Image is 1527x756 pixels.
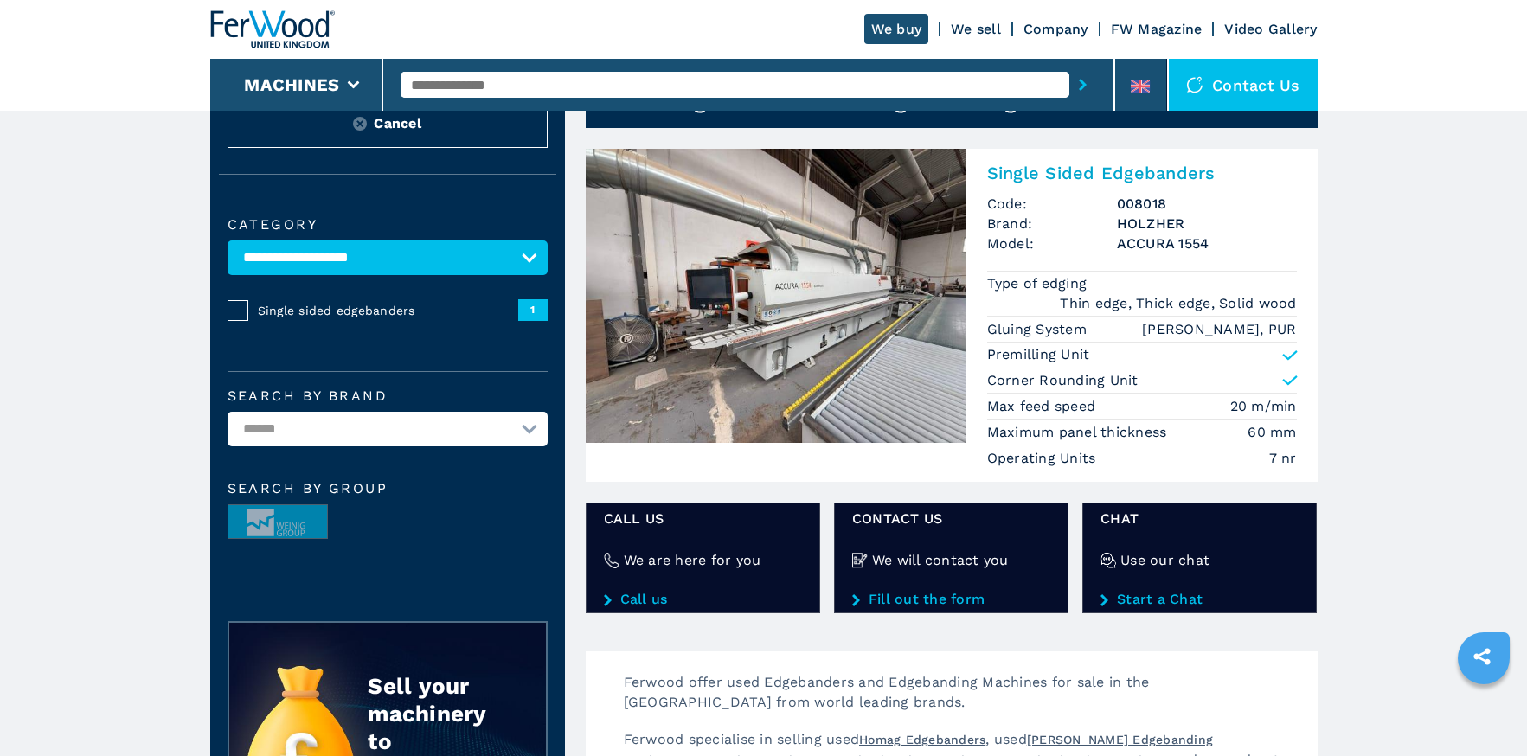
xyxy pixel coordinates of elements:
button: ResetCancel [228,99,548,148]
button: submit-button [1069,65,1096,105]
span: Search by group [228,482,548,496]
em: 20 m/min [1230,396,1297,416]
a: Fill out the form [852,592,1050,607]
h4: We will contact you [872,550,1009,570]
span: Brand: [987,214,1117,234]
em: [PERSON_NAME], PUR [1142,319,1297,339]
span: Cancel [374,113,421,133]
span: CONTACT US [852,509,1050,529]
img: image [228,505,327,540]
a: We buy [864,14,929,44]
img: Reset [353,117,367,131]
img: We are here for you [604,553,619,568]
a: Homag Edgebanders [859,733,985,746]
h4: Use our chat [1120,550,1209,570]
p: Gluing System [987,320,1092,339]
a: Company [1023,21,1088,37]
p: Ferwood offer used Edgebanders and Edgebanding Machines for sale in the [GEOGRAPHIC_DATA] from wo... [606,672,1318,729]
h3: 008018 [1117,194,1297,214]
em: 60 mm [1248,422,1296,442]
img: We will contact you [852,553,868,568]
p: Operating Units [987,449,1100,468]
span: Model: [987,234,1117,253]
a: sharethis [1460,635,1504,678]
span: 1 [518,299,548,320]
span: Call us [604,509,802,529]
a: Start a Chat [1100,592,1299,607]
p: Corner Rounding Unit [987,371,1139,390]
p: Maximum panel thickness [987,423,1171,442]
div: Contact us [1169,59,1318,111]
label: Category [228,218,548,232]
a: We sell [951,21,1001,37]
span: Single sided edgebanders [258,302,518,319]
h2: Single Sided Edgebanders [987,163,1297,183]
p: Premilling Unit [987,345,1090,364]
iframe: Chat [1453,678,1514,743]
span: CHAT [1100,509,1299,529]
h3: HOLZHER [1117,214,1297,234]
p: Max feed speed [987,397,1100,416]
img: Use our chat [1100,553,1116,568]
em: 7 nr [1269,448,1297,468]
img: Contact us [1186,76,1203,93]
h3: ACCURA 1554 [1117,234,1297,253]
a: Single Sided Edgebanders HOLZHER ACCURA 1554Single Sided EdgebandersCode:008018Brand:HOLZHERModel... [586,149,1318,482]
span: Code: [987,194,1117,214]
img: Ferwood [210,10,335,48]
img: Single Sided Edgebanders HOLZHER ACCURA 1554 [586,149,966,443]
a: FW Magazine [1111,21,1203,37]
h4: We are here for you [624,550,761,570]
p: Type of edging [987,274,1092,293]
a: Call us [604,592,802,607]
a: Video Gallery [1224,21,1317,37]
button: Machines [244,74,339,95]
label: Search by brand [228,389,548,403]
em: Thin edge, Thick edge, Solid wood [1060,293,1296,313]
